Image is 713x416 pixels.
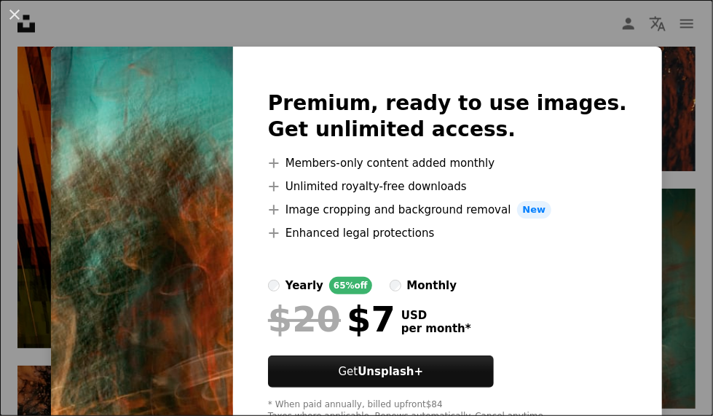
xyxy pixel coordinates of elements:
li: Enhanced legal protections [268,224,627,242]
div: monthly [407,277,457,294]
span: per month * [401,322,471,335]
li: Image cropping and background removal [268,201,627,219]
strong: Unsplash+ [358,365,423,378]
span: New [517,201,552,219]
div: yearly [285,277,323,294]
button: GetUnsplash+ [268,356,494,388]
li: Members-only content added monthly [268,154,627,172]
h2: Premium, ready to use images. Get unlimited access. [268,90,627,143]
div: $7 [268,300,395,338]
li: Unlimited royalty-free downloads [268,178,627,195]
span: USD [401,309,471,322]
span: $20 [268,300,341,338]
input: yearly65%off [268,280,280,291]
div: 65% off [329,277,372,294]
input: monthly [390,280,401,291]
